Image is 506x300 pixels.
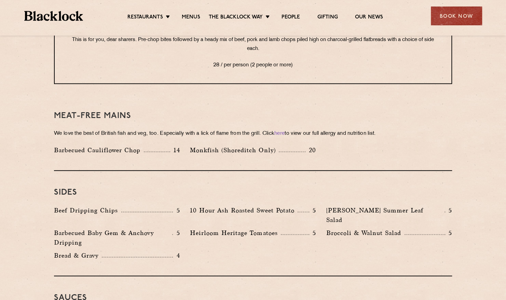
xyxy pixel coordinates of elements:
p: This is for you, dear sharers. Pre-chop bites followed by a heady mix of beef, pork and lamb chop... [68,36,438,53]
p: Barbecued Baby Gem & Anchovy Dripping [54,228,172,247]
p: [PERSON_NAME] Summer Leaf Salad [326,206,445,225]
a: Gifting [317,14,338,22]
p: 5 [445,229,452,237]
p: 14 [170,146,180,155]
h3: Meat-Free mains [54,112,452,120]
a: Menus [182,14,200,22]
p: Heirloom Heritage Tomatoes [190,228,281,238]
p: 4 [173,251,180,260]
p: Broccoli & Walnut Salad [326,228,405,238]
a: The Blacklock Way [209,14,263,22]
p: 20 [305,146,316,155]
p: Bread & Gravy [54,251,102,260]
a: here [274,131,285,136]
p: 28 / per person (2 people or more) [68,61,438,70]
p: 5 [309,229,316,237]
p: 5 [173,206,180,215]
p: 5 [173,229,180,237]
p: 5 [309,206,316,215]
p: Monkfish (Shoreditch Only) [190,145,279,155]
p: 5 [445,206,452,215]
p: We love the best of British fish and veg, too. Especially with a lick of flame from the grill. Cl... [54,129,452,139]
h3: Sides [54,188,452,197]
div: Book Now [431,6,482,25]
a: People [282,14,300,22]
p: 10 Hour Ash Roasted Sweet Potato [190,206,298,215]
p: Barbecued Cauliflower Chop [54,145,144,155]
img: BL_Textured_Logo-footer-cropped.svg [24,11,83,21]
a: Our News [355,14,383,22]
p: Beef Dripping Chips [54,206,121,215]
a: Restaurants [127,14,163,22]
